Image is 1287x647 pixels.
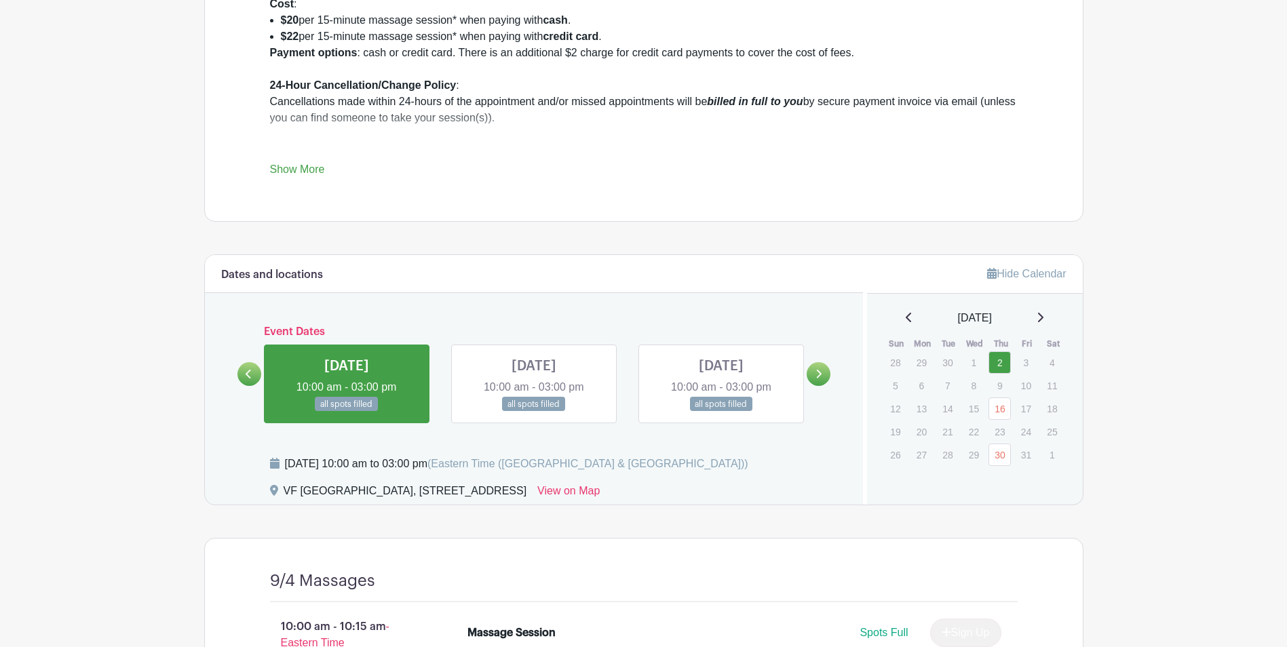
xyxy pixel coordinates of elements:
[988,337,1014,351] th: Thu
[910,375,933,396] p: 6
[963,398,985,419] p: 15
[962,337,988,351] th: Wed
[936,398,959,419] p: 14
[1015,398,1037,419] p: 17
[543,31,598,42] strong: credit card
[270,79,457,91] strong: 24-Hour Cancellation/Change Policy
[270,571,375,591] h4: 9/4 Massages
[281,28,1018,45] li: per 15-minute massage session* when paying with .
[427,458,748,469] span: (Eastern Time ([GEOGRAPHIC_DATA] & [GEOGRAPHIC_DATA]))
[281,14,299,26] strong: $20
[1041,444,1063,465] p: 1
[884,421,906,442] p: 19
[1015,375,1037,396] p: 10
[963,375,985,396] p: 8
[1014,337,1041,351] th: Fri
[281,31,299,42] strong: $22
[884,375,906,396] p: 5
[963,444,985,465] p: 29
[285,456,748,472] div: [DATE] 10:00 am to 03:00 pm
[270,47,358,58] strong: Payment options
[1041,398,1063,419] p: 18
[1015,421,1037,442] p: 24
[988,397,1011,420] a: 16
[936,444,959,465] p: 28
[270,163,325,180] a: Show More
[936,352,959,373] p: 30
[963,421,985,442] p: 22
[936,375,959,396] p: 7
[988,351,1011,374] a: 2
[910,398,933,419] p: 13
[910,352,933,373] p: 29
[936,421,959,442] p: 21
[884,352,906,373] p: 28
[988,444,1011,466] a: 30
[860,627,908,638] span: Spots Full
[1041,375,1063,396] p: 11
[221,269,323,281] h6: Dates and locations
[884,444,906,465] p: 26
[281,12,1018,28] li: per 15-minute massage session* when paying with .
[910,444,933,465] p: 27
[543,14,567,26] strong: cash
[910,421,933,442] p: 20
[707,96,803,107] em: billed in full to you
[987,268,1066,279] a: Hide Calendar
[537,483,600,505] a: View on Map
[963,352,985,373] p: 1
[261,326,807,338] h6: Event Dates
[1041,421,1063,442] p: 25
[958,310,992,326] span: [DATE]
[910,337,936,351] th: Mon
[284,483,527,505] div: VF [GEOGRAPHIC_DATA], [STREET_ADDRESS]
[884,398,906,419] p: 12
[1015,352,1037,373] p: 3
[988,375,1011,396] p: 9
[936,337,962,351] th: Tue
[467,625,556,641] div: Massage Session
[1040,337,1067,351] th: Sat
[988,421,1011,442] p: 23
[1015,444,1037,465] p: 31
[883,337,910,351] th: Sun
[270,45,1018,240] div: : cash or credit card. There is an additional $2 charge for credit card payments to cover the cos...
[1041,352,1063,373] p: 4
